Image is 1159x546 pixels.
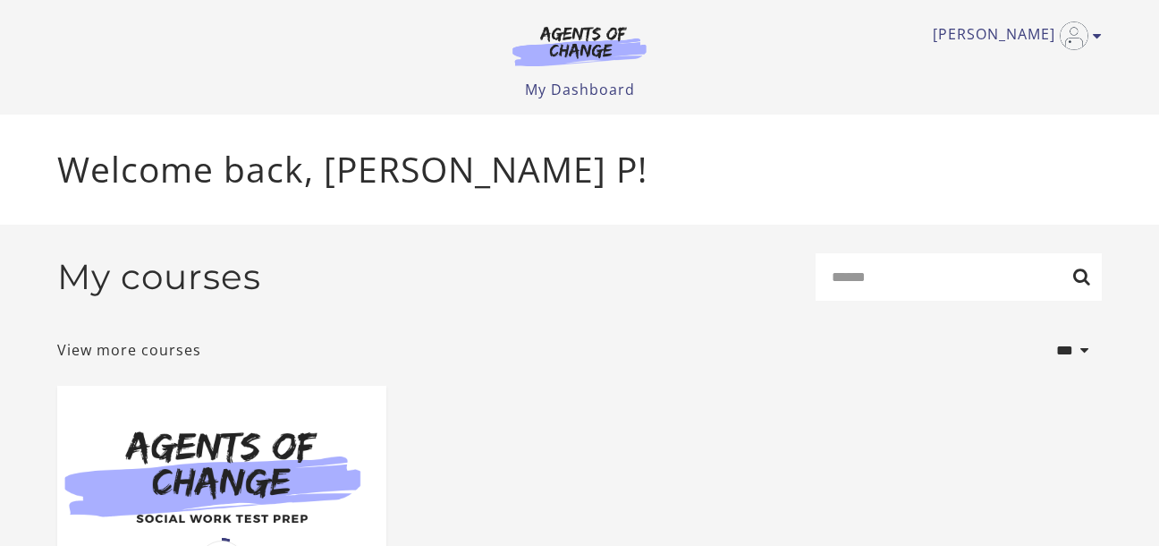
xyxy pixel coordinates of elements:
[57,143,1102,196] p: Welcome back, [PERSON_NAME] P!
[494,25,665,66] img: Agents of Change Logo
[57,339,201,361] a: View more courses
[525,80,635,99] a: My Dashboard
[57,256,261,298] h2: My courses
[933,21,1093,50] a: Toggle menu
